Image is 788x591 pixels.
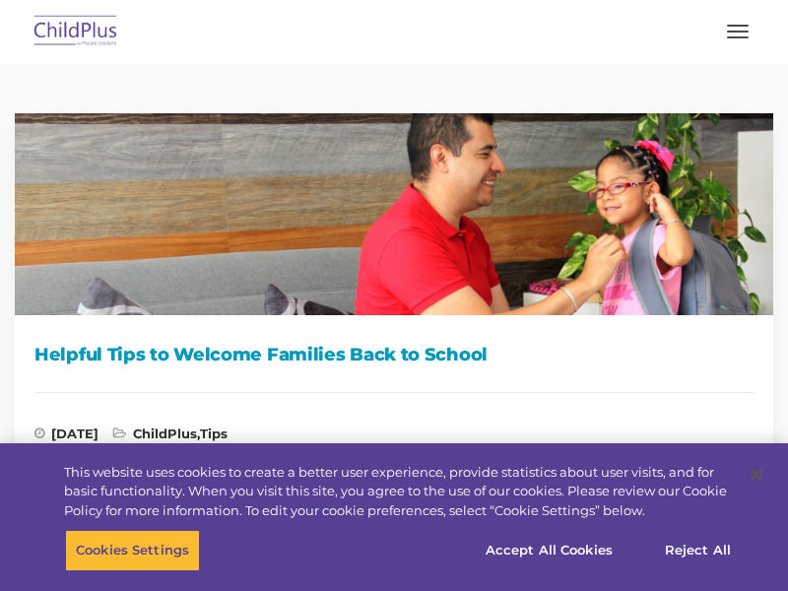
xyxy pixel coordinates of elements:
[200,426,228,441] a: Tips
[34,340,754,369] h1: Helpful Tips to Welcome Families Back to School
[30,9,122,55] img: ChildPlus by Procare Solutions
[113,427,228,447] span: ,
[636,530,759,571] button: Reject All
[64,463,733,521] div: This website uses cookies to create a better user experience, provide statistics about user visit...
[475,530,624,571] button: Accept All Cookies
[34,427,98,447] span: [DATE]
[735,453,778,496] button: Close
[65,530,200,571] button: Cookies Settings
[133,426,197,441] a: ChildPlus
